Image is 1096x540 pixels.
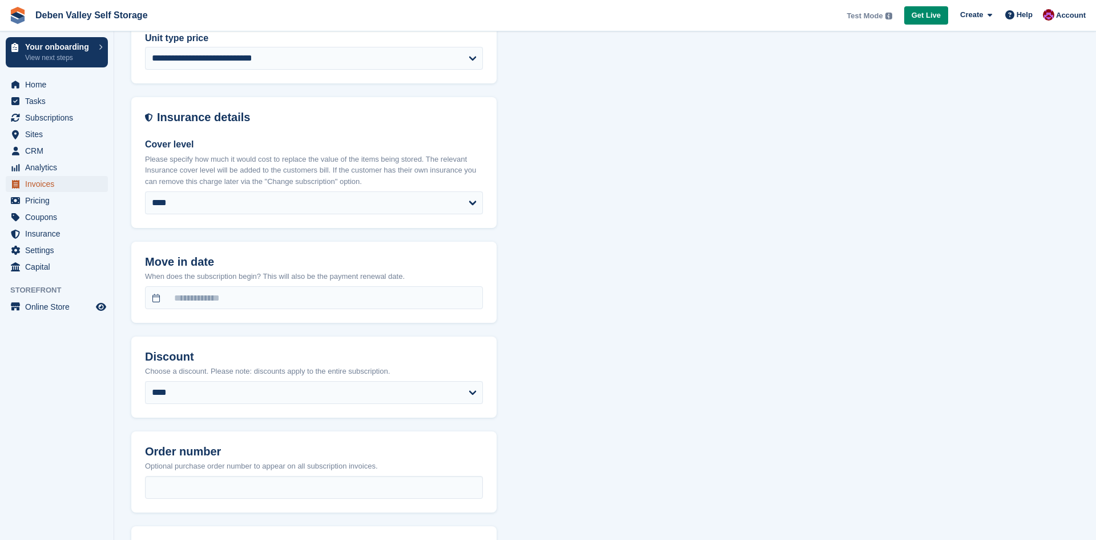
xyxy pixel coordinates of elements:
a: menu [6,299,108,315]
p: Your onboarding [25,43,93,51]
span: Invoices [25,176,94,192]
span: Storefront [10,285,114,296]
img: stora-icon-8386f47178a22dfd0bd8f6a31ec36ba5ce8667c1dd55bd0f319d3a0aa187defe.svg [9,7,26,24]
a: menu [6,176,108,192]
a: menu [6,242,108,258]
span: CRM [25,143,94,159]
a: menu [6,77,108,93]
h2: Discount [145,350,483,363]
a: Deben Valley Self Storage [31,6,152,25]
span: Help [1017,9,1033,21]
a: menu [6,193,108,209]
img: Ethan Hayward [1043,9,1054,21]
a: menu [6,110,108,126]
span: Subscriptions [25,110,94,126]
h2: Move in date [145,255,483,269]
p: View next steps [25,53,93,63]
span: Account [1056,10,1086,21]
a: menu [6,159,108,175]
span: Sites [25,126,94,142]
a: menu [6,259,108,275]
p: Optional purchase order number to appear on all subscription invoices. [145,461,483,472]
label: Unit type price [145,31,483,45]
a: menu [6,143,108,159]
span: Coupons [25,209,94,225]
a: menu [6,226,108,242]
p: Choose a discount. Please note: discounts apply to the entire subscription. [145,366,483,377]
span: Get Live [912,10,941,21]
img: icon-info-grey-7440780725fd019a000dd9b08b2336e03edf1995a4989e88bcd33f0948082b44.svg [885,13,892,19]
a: Preview store [94,300,108,314]
span: Create [960,9,983,21]
img: insurance-details-icon-731ffda60807649b61249b889ba3c5e2b5c27d34e2e1fb37a309f0fde93ff34a.svg [145,111,152,124]
span: Test Mode [847,10,883,22]
p: Please specify how much it would cost to replace the value of the items being stored. The relevan... [145,154,483,187]
a: Your onboarding View next steps [6,37,108,67]
span: Insurance [25,226,94,242]
span: Pricing [25,193,94,209]
h2: Order number [145,445,483,458]
a: menu [6,209,108,225]
span: Tasks [25,93,94,109]
p: When does the subscription begin? This will also be the payment renewal date. [145,271,483,282]
label: Cover level [145,138,483,151]
span: Settings [25,242,94,258]
span: Online Store [25,299,94,315]
span: Home [25,77,94,93]
span: Capital [25,259,94,275]
a: menu [6,126,108,142]
a: Get Live [904,6,948,25]
h2: Insurance details [157,111,483,124]
span: Analytics [25,159,94,175]
a: menu [6,93,108,109]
